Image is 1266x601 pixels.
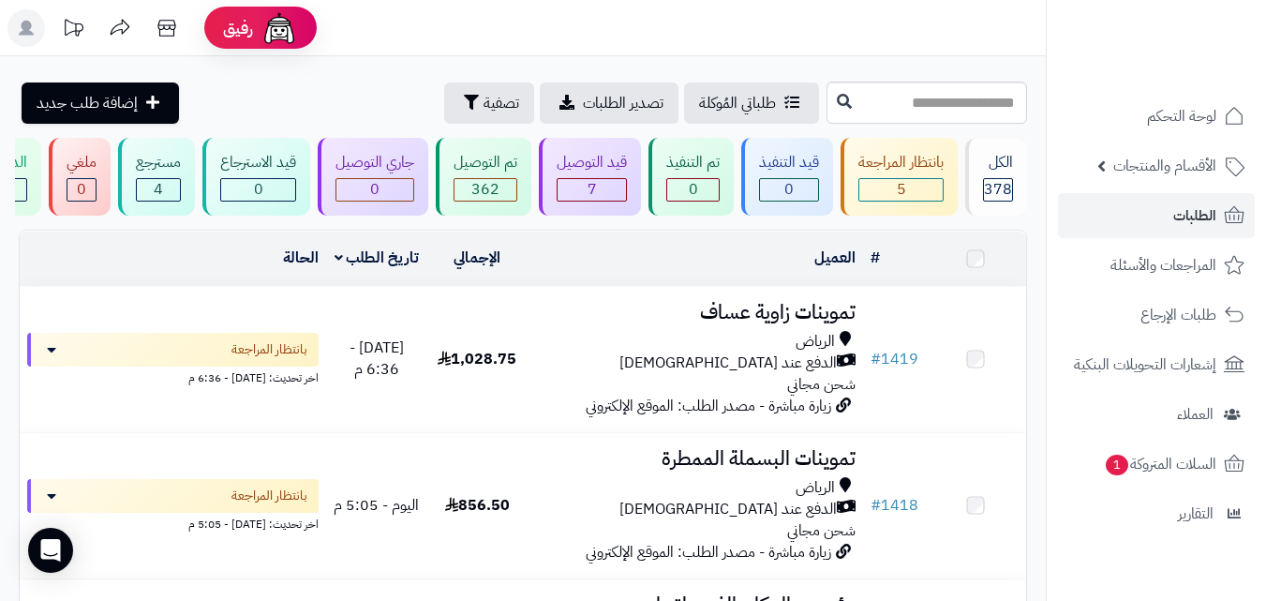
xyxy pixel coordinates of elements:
[445,494,510,517] span: 856.50
[1173,203,1216,229] span: الطلبات
[484,92,519,114] span: تصفية
[557,152,627,173] div: قيد التوصيل
[454,179,516,201] div: 362
[1140,302,1216,328] span: طلبات الإرجاع
[223,17,253,39] span: رفيق
[220,152,296,173] div: قيد الاسترجاع
[619,353,837,374] span: الدفع عند [DEMOGRAPHIC_DATA]
[1178,501,1214,527] span: التقارير
[1058,243,1255,288] a: المراجعات والأسئلة
[154,178,163,201] span: 4
[871,247,880,269] a: #
[586,541,831,563] span: زيارة مباشرة - مصدر الطلب: الموقع الإلكتروني
[667,179,719,201] div: 0
[535,448,856,470] h3: تموينات البسملة الممطرة
[1058,442,1255,487] a: السلات المتروكة1
[983,152,1013,173] div: الكل
[1147,103,1216,129] span: لوحة التحكم
[221,179,295,201] div: 0
[67,179,96,201] div: 0
[231,487,307,505] span: بانتظار المراجعة
[784,178,794,201] span: 0
[335,247,420,269] a: تاريخ الطلب
[27,367,319,386] div: اخر تحديث: [DATE] - 6:36 م
[261,9,298,47] img: ai-face.png
[432,138,535,216] a: تم التوصيل 362
[583,92,663,114] span: تصدير الطلبات
[335,152,414,173] div: جاري التوصيل
[796,477,835,499] span: الرياض
[787,373,856,396] span: شحن مجاني
[137,179,180,201] div: 4
[50,9,97,52] a: تحديثات المنصة
[22,83,179,124] a: إضافة طلب جديد
[588,178,597,201] span: 7
[1177,401,1214,428] span: العملاء
[28,528,73,573] div: Open Intercom Messenger
[67,152,97,173] div: ملغي
[37,92,138,114] span: إضافة طلب جديد
[1105,454,1129,476] span: 1
[77,178,86,201] span: 0
[760,179,818,201] div: 0
[336,179,413,201] div: 0
[1113,153,1216,179] span: الأقسام والمنتجات
[961,138,1031,216] a: الكل378
[837,138,961,216] a: بانتظار المراجعة 5
[586,395,831,417] span: زيارة مباشرة - مصدر الطلب: الموقع الإلكتروني
[283,247,319,269] a: الحالة
[27,513,319,533] div: اخر تحديث: [DATE] - 5:05 م
[254,178,263,201] span: 0
[689,178,698,201] span: 0
[114,138,199,216] a: مسترجع 4
[350,337,404,381] span: [DATE] - 6:36 م
[1058,392,1255,437] a: العملاء
[796,331,835,353] span: الرياض
[444,83,534,124] button: تصفية
[231,340,307,359] span: بانتظار المراجعة
[871,348,881,370] span: #
[454,247,500,269] a: الإجمالي
[1074,352,1216,378] span: إشعارات التحويلات البنكية
[45,138,114,216] a: ملغي 0
[438,348,516,370] span: 1,028.75
[199,138,314,216] a: قيد الاسترجاع 0
[1058,342,1255,387] a: إشعارات التحويلات البنكية
[871,494,918,517] a: #1418
[645,138,737,216] a: تم التنفيذ 0
[454,152,517,173] div: تم التوصيل
[897,178,906,201] span: 5
[814,247,856,269] a: العميل
[558,179,626,201] div: 7
[1058,491,1255,536] a: التقارير
[1058,193,1255,238] a: الطلبات
[859,179,943,201] div: 5
[370,178,380,201] span: 0
[136,152,181,173] div: مسترجع
[984,178,1012,201] span: 378
[737,138,837,216] a: قيد التنفيذ 0
[759,152,819,173] div: قيد التنفيذ
[871,494,881,517] span: #
[535,138,645,216] a: قيد التوصيل 7
[787,519,856,542] span: شحن مجاني
[471,178,499,201] span: 362
[871,348,918,370] a: #1419
[858,152,944,173] div: بانتظار المراجعة
[314,138,432,216] a: جاري التوصيل 0
[684,83,819,124] a: طلباتي المُوكلة
[535,302,856,323] h3: تموينات زاوية عساف
[619,499,837,520] span: الدفع عند [DEMOGRAPHIC_DATA]
[1104,451,1216,477] span: السلات المتروكة
[1058,293,1255,338] a: طلبات الإرجاع
[699,92,776,114] span: طلباتي المُوكلة
[1110,252,1216,278] span: المراجعات والأسئلة
[1139,21,1248,60] img: logo-2.png
[1058,94,1255,139] a: لوحة التحكم
[666,152,720,173] div: تم التنفيذ
[334,494,419,517] span: اليوم - 5:05 م
[540,83,678,124] a: تصدير الطلبات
